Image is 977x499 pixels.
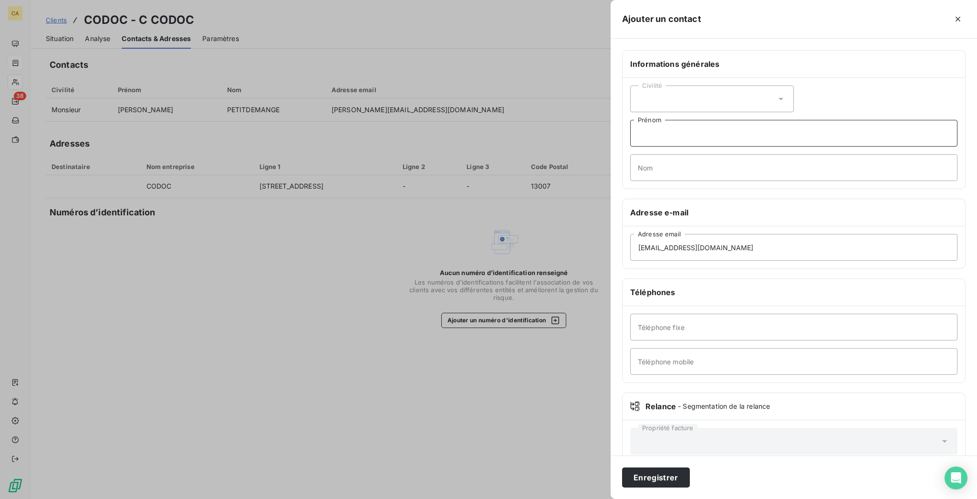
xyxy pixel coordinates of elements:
button: Enregistrer [622,467,690,488]
input: placeholder [630,234,957,261]
input: placeholder [630,314,957,340]
input: placeholder [630,348,957,375]
div: Open Intercom Messenger [945,467,967,489]
span: - Segmentation de la relance [678,402,770,411]
h5: Ajouter un contact [622,12,701,26]
input: placeholder [630,120,957,147]
h6: Téléphones [630,287,957,298]
h6: Adresse e-mail [630,207,957,218]
h6: Informations générales [630,58,957,70]
input: placeholder [630,154,957,181]
div: Relance [630,401,957,412]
